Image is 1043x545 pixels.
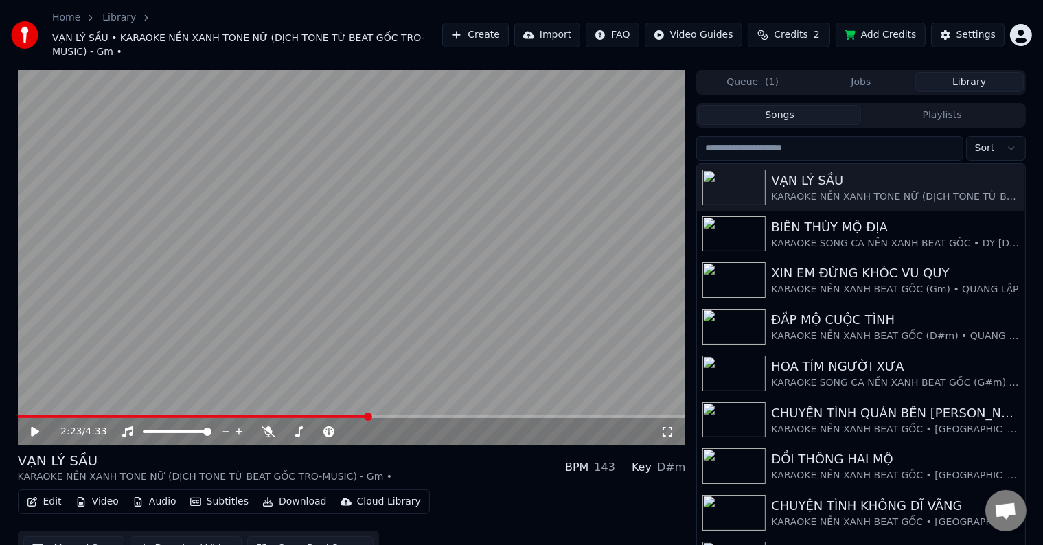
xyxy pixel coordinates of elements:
[645,23,742,47] button: Video Guides
[127,492,182,511] button: Audio
[771,515,1019,529] div: KARAOKE NỀN XANH BEAT GỐC • [GEOGRAPHIC_DATA]
[814,28,820,42] span: 2
[185,492,254,511] button: Subtitles
[771,496,1019,515] div: CHUYỆN TÌNH KHÔNG DĨ VÃNG
[698,105,861,125] button: Songs
[774,28,807,42] span: Credits
[771,218,1019,237] div: BIÊN THÙY MỘ ĐỊA
[956,28,996,42] div: Settings
[657,459,685,476] div: D#m
[771,450,1019,469] div: ĐỒI THÔNG HAI MỘ
[632,459,652,476] div: Key
[257,492,332,511] button: Download
[52,11,442,59] nav: breadcrumb
[60,425,93,439] div: /
[771,329,1019,343] div: KARAOKE NỀN XANH BEAT GỐC (D#m) • QUANG LẬP
[771,264,1019,283] div: XIN EM ĐỪNG KHÓC VU QUY
[771,283,1019,297] div: KARAOKE NỀN XANH BEAT GỐC (Gm) • QUANG LẬP
[931,23,1005,47] button: Settings
[18,451,393,470] div: VẠN LÝ SẦU
[586,23,639,47] button: FAQ
[771,237,1019,251] div: KARAOKE SONG CA NỀN XANH BEAT GỐC • DY [DEMOGRAPHIC_DATA]
[807,72,915,92] button: Jobs
[861,105,1024,125] button: Playlists
[771,376,1019,390] div: KARAOKE SONG CA NỀN XANH BEAT GỐC (G#m) • NHƯ QUỲNH
[52,11,80,25] a: Home
[698,72,807,92] button: Queue
[18,470,393,484] div: KARAOKE NỀN XANH TONE NỮ (DỊCH TONE TỪ BEAT GỐC TRO-MUSIC) - Gm •
[975,141,995,155] span: Sort
[357,495,421,509] div: Cloud Library
[85,425,106,439] span: 4:33
[771,469,1019,483] div: KARAOKE NỀN XANH BEAT GỐC • [GEOGRAPHIC_DATA]
[985,490,1027,531] div: Open chat
[442,23,509,47] button: Create
[771,190,1019,204] div: KARAOKE NỀN XANH TONE NỮ (DỊCH TONE TỪ BEAT GỐC TRO-MUSIC) - Gm •
[765,76,779,89] span: ( 1 )
[70,492,124,511] button: Video
[915,72,1024,92] button: Library
[52,32,442,59] span: VẠN LÝ SẦU • KARAOKE NỀN XANH TONE NỮ (DỊCH TONE TỪ BEAT GỐC TRO-MUSIC) - Gm •
[565,459,588,476] div: BPM
[60,425,82,439] span: 2:23
[514,23,580,47] button: Import
[836,23,926,47] button: Add Credits
[771,404,1019,423] div: CHUYỆN TÌNH QUÁN BÊN [PERSON_NAME]
[771,423,1019,437] div: KARAOKE NỀN XANH BEAT GỐC • [GEOGRAPHIC_DATA]
[748,23,830,47] button: Credits2
[21,492,67,511] button: Edit
[11,21,38,49] img: youka
[594,459,615,476] div: 143
[771,357,1019,376] div: HOA TÍM NGƯỜI XƯA
[771,310,1019,329] div: ĐẮP MỘ CUỘC TÌNH
[771,171,1019,190] div: VẠN LÝ SẦU
[102,11,136,25] a: Library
